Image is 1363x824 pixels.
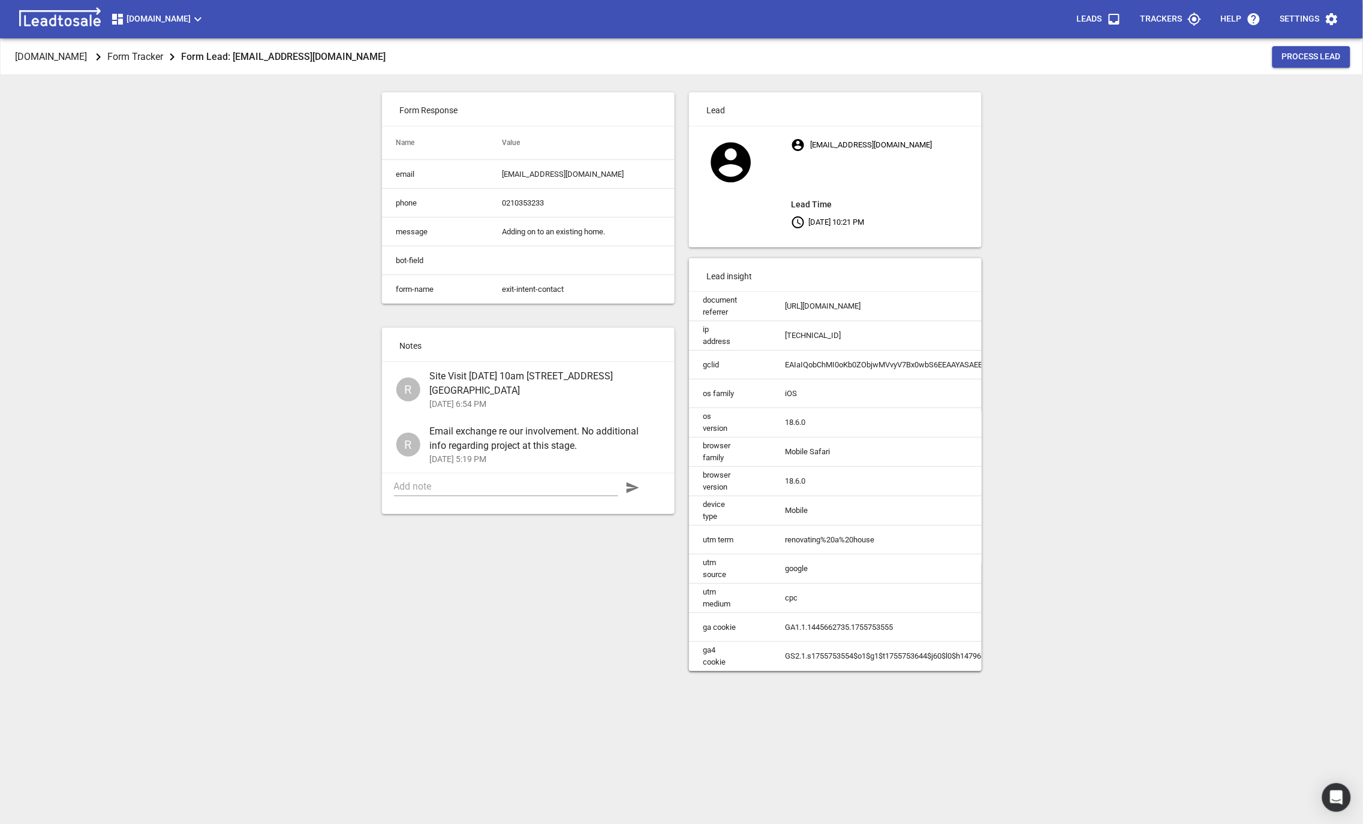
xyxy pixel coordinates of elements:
p: Settings [1280,13,1320,25]
td: message [382,218,488,246]
td: form-name [382,275,488,304]
aside: Form Lead: [EMAIL_ADDRESS][DOMAIN_NAME] [181,49,386,65]
p: Form Tracker [107,50,163,64]
td: EAIaIQobChMI0oKb0ZObjwMVvyV7Bx0wbS6EEAAYASAEEgKUevD_BwE [771,351,1043,379]
td: bot-field [382,246,488,275]
td: Mobile [771,496,1043,526]
span: Email exchange re our involvement. No additional info regarding project at this stage. [430,424,651,453]
span: Site Visit [DATE] 10am [STREET_ADDRESS] [GEOGRAPHIC_DATA] [430,369,651,398]
td: exit-intent-contact [488,275,675,304]
td: Adding on to an existing home. [488,218,675,246]
th: Name [382,126,488,160]
p: Lead [689,92,982,126]
p: [DOMAIN_NAME] [15,50,87,64]
td: document referrer [689,292,771,321]
td: [EMAIL_ADDRESS][DOMAIN_NAME] [488,160,675,189]
aside: Lead Time [791,197,981,212]
td: renovating%20a%20house [771,526,1043,554]
th: Value [488,126,675,160]
p: Help [1221,13,1242,25]
td: ip address [689,321,771,351]
td: os family [689,379,771,408]
td: GS2.1.s1755753554$o1$g1$t1755753644$j60$l0$h1479686952 [771,642,1043,671]
td: 18.6.0 [771,408,1043,437]
td: utm medium [689,584,771,613]
td: iOS [771,379,1043,408]
div: Ross Dustin [396,378,420,402]
td: utm source [689,554,771,584]
td: browser family [689,437,771,467]
td: utm term [689,526,771,554]
td: GA1.1.1445662735.1755753555 [771,613,1043,642]
td: 18.6.0 [771,467,1043,496]
td: [URL][DOMAIN_NAME] [771,292,1043,321]
img: logo [14,7,106,31]
p: Notes [382,328,675,361]
td: email [382,160,488,189]
td: Mobile Safari [771,437,1043,467]
svg: Your local time [791,215,805,230]
td: device type [689,496,771,526]
p: [DATE] 5:19 PM [430,453,651,466]
td: os version [689,408,771,437]
span: [DOMAIN_NAME] [110,12,205,26]
p: [EMAIL_ADDRESS][DOMAIN_NAME] [DATE] 10:21 PM [791,134,981,233]
td: ga4 cookie [689,642,771,671]
p: [DATE] 6:54 PM [430,398,651,411]
p: Form Response [382,92,675,126]
td: cpc [771,584,1043,613]
td: ga cookie [689,613,771,642]
div: Ross Dustin [396,433,420,457]
td: google [771,554,1043,584]
td: 0210353233 [488,189,675,218]
td: gclid [689,351,771,379]
span: Process Lead [1282,51,1341,63]
td: [TECHNICAL_ID] [771,321,1043,351]
p: Lead insight [689,258,982,292]
td: phone [382,189,488,218]
div: Open Intercom Messenger [1322,783,1351,812]
p: Leads [1077,13,1102,25]
td: browser version [689,467,771,496]
button: Process Lead [1272,46,1350,68]
p: Trackers [1141,13,1183,25]
button: [DOMAIN_NAME] [106,7,210,31]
